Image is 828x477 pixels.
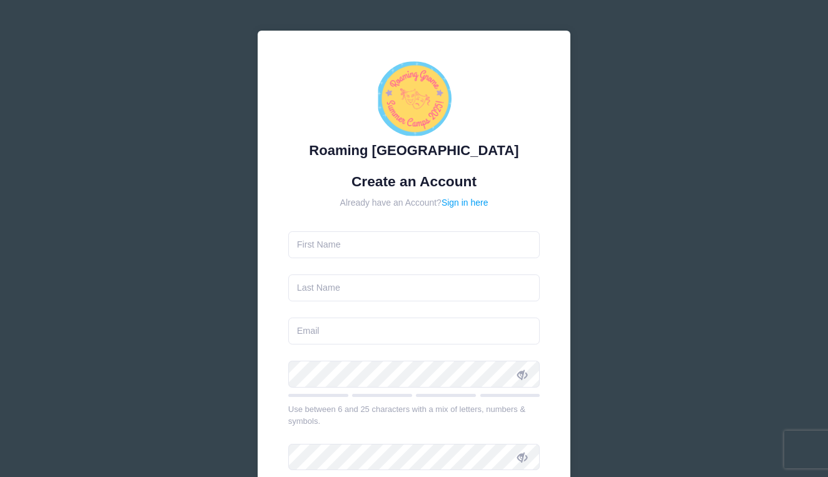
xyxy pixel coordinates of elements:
div: Roaming [GEOGRAPHIC_DATA] [288,140,540,161]
div: Use between 6 and 25 characters with a mix of letters, numbers & symbols. [288,403,540,428]
div: Already have an Account? [288,196,540,209]
input: Email [288,318,540,344]
a: Sign in here [442,198,488,208]
input: Last Name [288,274,540,301]
h1: Create an Account [288,173,540,190]
input: First Name [288,231,540,258]
img: Roaming Gnome Theatre [376,61,452,136]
